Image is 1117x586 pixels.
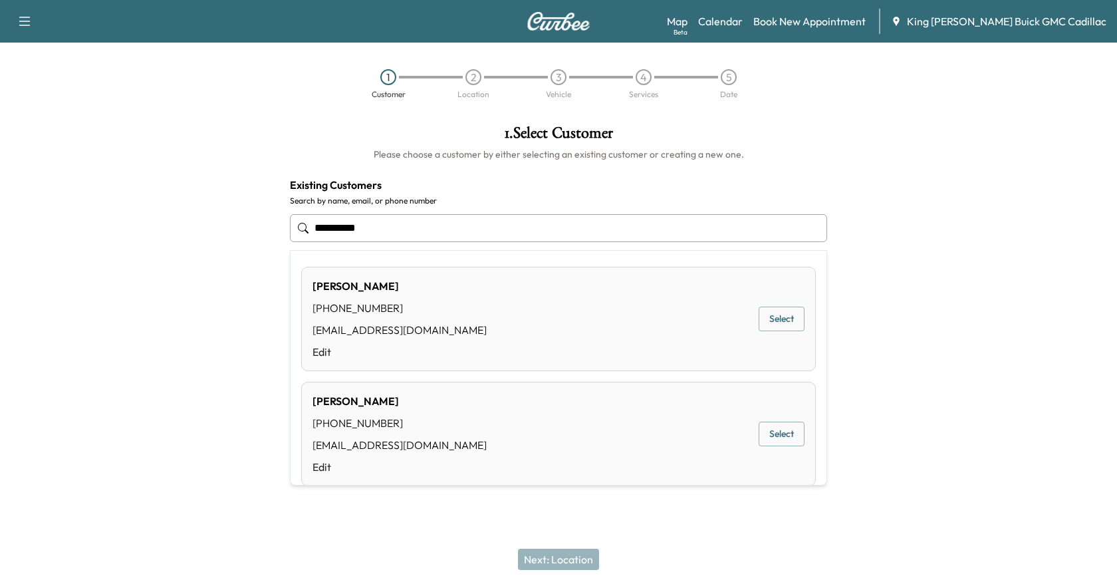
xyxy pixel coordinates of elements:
[312,393,487,409] div: [PERSON_NAME]
[636,69,652,85] div: 4
[698,13,743,29] a: Calendar
[907,13,1106,29] span: King [PERSON_NAME] Buick GMC Cadillac
[720,90,737,98] div: Date
[667,13,687,29] a: MapBeta
[759,307,805,331] button: Select
[312,344,487,360] a: Edit
[465,69,481,85] div: 2
[312,415,487,431] div: [PHONE_NUMBER]
[674,27,687,37] div: Beta
[546,90,571,98] div: Vehicle
[290,196,827,206] label: Search by name, email, or phone number
[753,13,866,29] a: Book New Appointment
[312,459,487,475] a: Edit
[457,90,489,98] div: Location
[290,148,827,161] h6: Please choose a customer by either selecting an existing customer or creating a new one.
[312,278,487,294] div: [PERSON_NAME]
[551,69,566,85] div: 3
[527,12,590,31] img: Curbee Logo
[759,422,805,446] button: Select
[372,90,406,98] div: Customer
[312,322,487,338] div: [EMAIL_ADDRESS][DOMAIN_NAME]
[312,300,487,316] div: [PHONE_NUMBER]
[290,125,827,148] h1: 1 . Select Customer
[629,90,658,98] div: Services
[312,437,487,453] div: [EMAIL_ADDRESS][DOMAIN_NAME]
[380,69,396,85] div: 1
[721,69,737,85] div: 5
[290,177,827,193] h4: Existing Customers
